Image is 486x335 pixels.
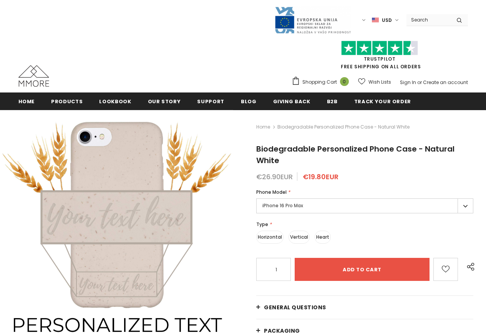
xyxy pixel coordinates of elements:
span: Our Story [148,98,181,105]
span: support [197,98,224,105]
span: Giving back [273,98,310,105]
span: Shopping Cart [302,78,337,86]
a: Home [18,92,35,110]
a: Sign In [400,79,416,86]
label: Vertical [289,231,310,244]
label: iPhone 16 Pro Max [256,198,473,213]
a: General Questions [256,296,473,319]
span: €26.90EUR [256,172,293,182]
span: or [417,79,422,86]
span: B2B [327,98,338,105]
span: Biodegradable Personalized Phone Case - Natural White [256,144,454,166]
a: Wish Lists [358,75,391,89]
img: USD [372,17,379,23]
span: PACKAGING [264,327,300,335]
span: Track your order [354,98,411,105]
a: Home [256,122,270,132]
a: B2B [327,92,338,110]
a: Track your order [354,92,411,110]
a: Products [51,92,83,110]
a: Trustpilot [364,56,396,62]
span: USD [382,17,392,24]
span: Blog [241,98,257,105]
a: Lookbook [99,92,131,110]
span: €19.80EUR [303,172,338,182]
input: Search Site [406,14,451,25]
label: Heart [315,231,331,244]
a: Javni Razpis [274,17,351,23]
span: Type [256,221,268,228]
input: Add to cart [295,258,430,281]
a: Shopping Cart 0 [292,76,353,88]
a: support [197,92,224,110]
span: Phone Model [256,189,287,195]
a: Our Story [148,92,181,110]
img: MMORE Cases [18,65,49,87]
span: 0 [340,77,349,86]
span: Wish Lists [368,78,391,86]
a: Create an account [423,79,468,86]
span: Home [18,98,35,105]
a: Giving back [273,92,310,110]
span: Lookbook [99,98,131,105]
span: General Questions [264,304,326,311]
a: Blog [241,92,257,110]
label: Horizontal [256,231,284,244]
span: FREE SHIPPING ON ALL ORDERS [292,44,468,70]
span: Products [51,98,83,105]
span: Biodegradable Personalized Phone Case - Natural White [277,122,410,132]
img: Trust Pilot Stars [341,41,418,56]
img: Javni Razpis [274,6,351,34]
